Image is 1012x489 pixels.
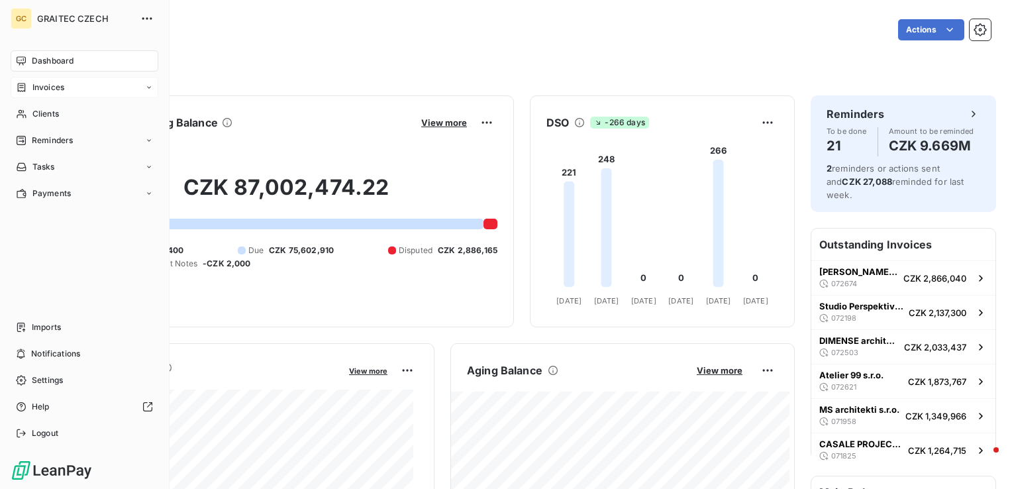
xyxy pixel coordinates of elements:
[811,295,995,329] button: Studio Perspektiv s.r.o.072198CZK 2,137,300
[32,427,58,439] span: Logout
[37,13,132,24] span: GRAITEC CZECH
[349,366,387,376] span: View more
[827,106,884,122] h6: Reminders
[11,8,32,29] div: GC
[819,335,899,346] span: DIMENSE architects v.o.s.
[819,439,903,449] span: CASALE PROJECT a.s.
[827,127,867,135] span: To be done
[203,258,251,270] span: -CZK 2,000
[32,108,59,120] span: Clients
[908,376,966,387] span: CZK 1,873,767
[903,273,966,284] span: CZK 2,866,040
[831,314,856,322] span: 072198
[831,349,858,356] span: 072503
[898,19,964,40] button: Actions
[556,296,582,305] tspan: [DATE]
[811,260,995,295] button: [PERSON_NAME], s.r.o.072674CZK 2,866,040
[546,115,569,131] h6: DSO
[32,135,73,146] span: Reminders
[421,117,467,128] span: View more
[75,174,497,214] h2: CZK 87,002,474.22
[819,370,884,380] span: Atelier 99 s.r.o.
[248,244,264,256] span: Due
[831,452,856,460] span: 071825
[909,307,966,318] span: CZK 2,137,300
[827,135,867,156] h4: 21
[345,364,391,376] button: View more
[967,444,999,476] iframe: Intercom live chat
[819,301,903,311] span: Studio Perspektiv s.r.o.
[831,417,856,425] span: 071958
[831,383,856,391] span: 072621
[11,396,158,417] a: Help
[811,329,995,364] button: DIMENSE architects v.o.s.072503CZK 2,033,437
[32,55,74,67] span: Dashboard
[819,404,899,415] span: MS architekti s.r.o.
[905,411,966,421] span: CZK 1,349,966
[594,296,619,305] tspan: [DATE]
[32,374,63,386] span: Settings
[32,81,64,93] span: Invoices
[811,433,995,467] button: CASALE PROJECT a.s.071825CZK 1,264,715
[75,376,340,390] span: Monthly Revenue
[743,296,768,305] tspan: [DATE]
[811,398,995,433] button: MS architekti s.r.o.071958CZK 1,349,966
[31,348,80,360] span: Notifications
[831,280,857,288] span: 072674
[908,445,966,456] span: CZK 1,264,715
[11,460,93,481] img: Logo LeanPay
[32,321,61,333] span: Imports
[269,244,334,256] span: CZK 75,602,910
[697,365,742,376] span: View more
[590,117,648,129] span: -266 days
[438,244,497,256] span: CZK 2,886,165
[32,401,50,413] span: Help
[467,362,542,378] h6: Aging Balance
[811,229,995,260] h6: Outstanding Invoices
[32,188,71,199] span: Payments
[811,364,995,398] button: Atelier 99 s.r.o.072621CZK 1,873,767
[693,364,746,376] button: View more
[842,176,892,187] span: CZK 27,088
[706,296,731,305] tspan: [DATE]
[889,135,974,156] h4: CZK 9.669M
[819,266,898,277] span: [PERSON_NAME], s.r.o.
[904,342,966,353] span: CZK 2,033,437
[32,161,55,173] span: Tasks
[399,244,432,256] span: Disputed
[889,127,974,135] span: Amount to be reminded
[827,163,964,200] span: reminders or actions sent and reminded for last week.
[668,296,693,305] tspan: [DATE]
[417,117,471,129] button: View more
[631,296,656,305] tspan: [DATE]
[827,163,832,174] span: 2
